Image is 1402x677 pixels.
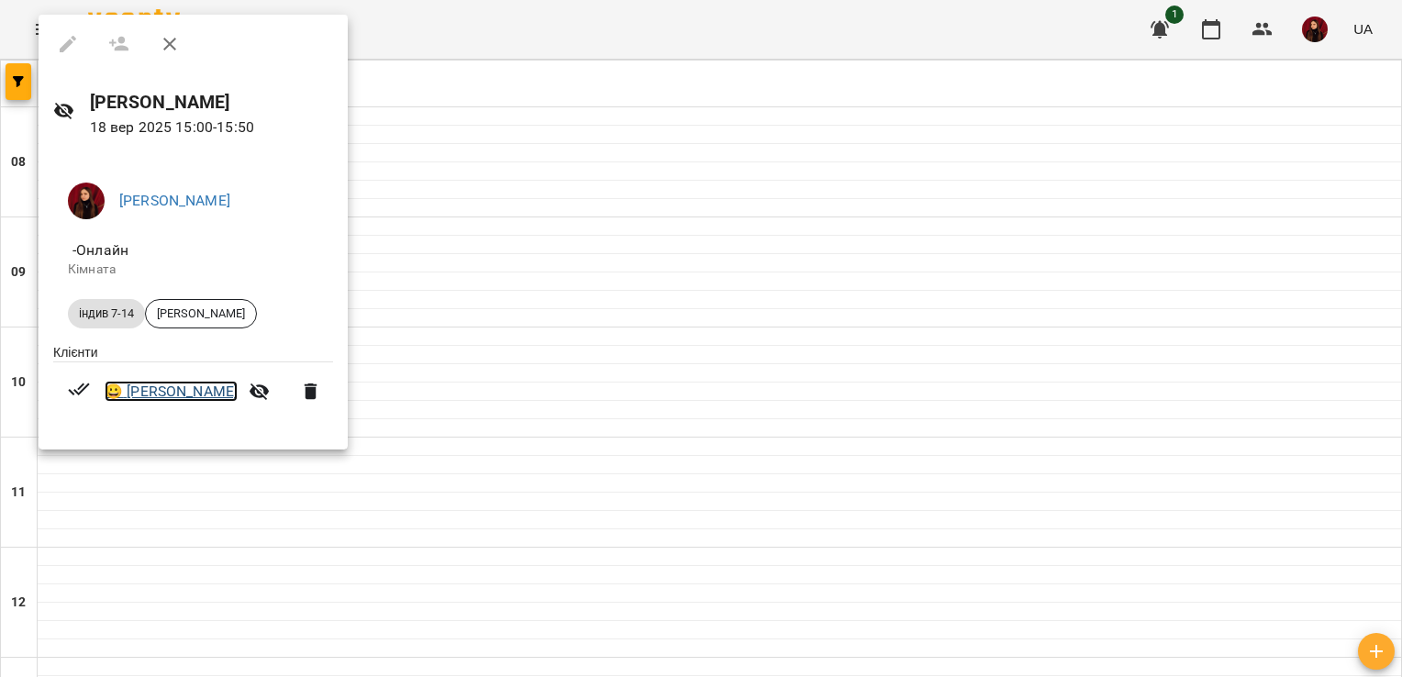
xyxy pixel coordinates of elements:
h6: [PERSON_NAME] [90,88,333,117]
span: індив 7-14 [68,305,145,322]
span: [PERSON_NAME] [146,305,256,322]
img: 958b9029b15ca212fd0684cba48e8a29.jpg [68,183,105,219]
div: [PERSON_NAME] [145,299,257,328]
ul: Клієнти [53,343,333,428]
p: 18 вер 2025 15:00 - 15:50 [90,117,333,139]
svg: Візит сплачено [68,378,90,400]
p: Кімната [68,261,318,279]
a: [PERSON_NAME] [119,192,230,209]
a: 😀 [PERSON_NAME] [105,381,238,403]
span: - Онлайн [68,241,132,259]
